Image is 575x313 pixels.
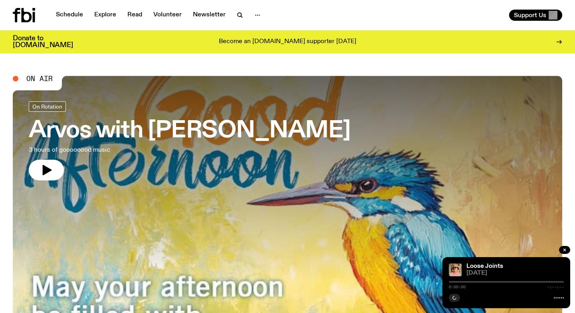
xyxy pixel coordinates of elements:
button: Support Us [509,10,562,21]
h3: Arvos with [PERSON_NAME] [29,120,351,142]
a: Read [123,10,147,21]
span: [DATE] [466,270,564,276]
a: Explore [89,10,121,21]
h3: Donate to [DOMAIN_NAME] [13,35,73,49]
p: 3 hours of goooooood music [29,145,233,155]
a: Loose Joints [466,263,503,269]
a: Arvos with [PERSON_NAME]3 hours of goooooood music [29,101,351,180]
p: Become an [DOMAIN_NAME] supporter [DATE] [219,38,356,46]
span: On Rotation [32,103,62,109]
a: Volunteer [149,10,186,21]
a: Newsletter [188,10,230,21]
img: Tyson stands in front of a paperbark tree wearing orange sunglasses, a suede bucket hat and a pin... [449,263,462,276]
span: On Air [26,75,53,82]
a: Schedule [51,10,88,21]
span: -:--:-- [547,285,564,289]
span: Support Us [514,12,546,19]
span: 0:00:00 [449,285,466,289]
a: On Rotation [29,101,66,112]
